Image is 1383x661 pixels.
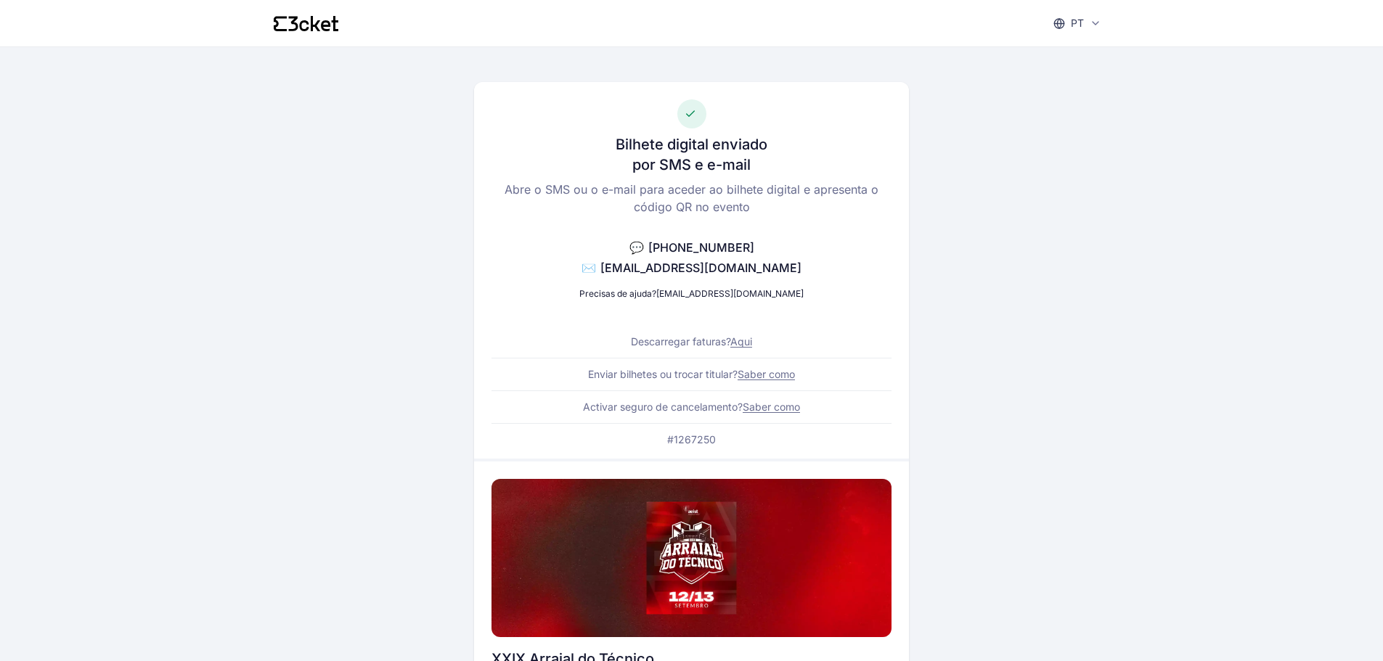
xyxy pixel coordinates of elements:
[738,368,795,380] a: Saber como
[1071,16,1084,30] p: pt
[743,401,800,413] a: Saber como
[579,288,656,299] span: Precisas de ajuda?
[616,134,767,155] h3: Bilhete digital enviado
[632,155,751,175] h3: por SMS e e-mail
[648,240,754,255] span: [PHONE_NUMBER]
[582,260,596,275] span: ✉️
[629,240,644,255] span: 💬
[730,335,752,348] a: Aqui
[583,400,800,414] p: Activar seguro de cancelamento?
[588,367,795,382] p: Enviar bilhetes ou trocar titular?
[600,260,801,275] span: [EMAIL_ADDRESS][DOMAIN_NAME]
[491,181,892,215] p: Abre o SMS ou o e-mail para aceder ao bilhete digital e apresenta o código QR no evento
[631,334,752,349] p: Descarregar faturas?
[656,288,804,299] a: [EMAIL_ADDRESS][DOMAIN_NAME]
[667,432,716,447] p: #1267250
